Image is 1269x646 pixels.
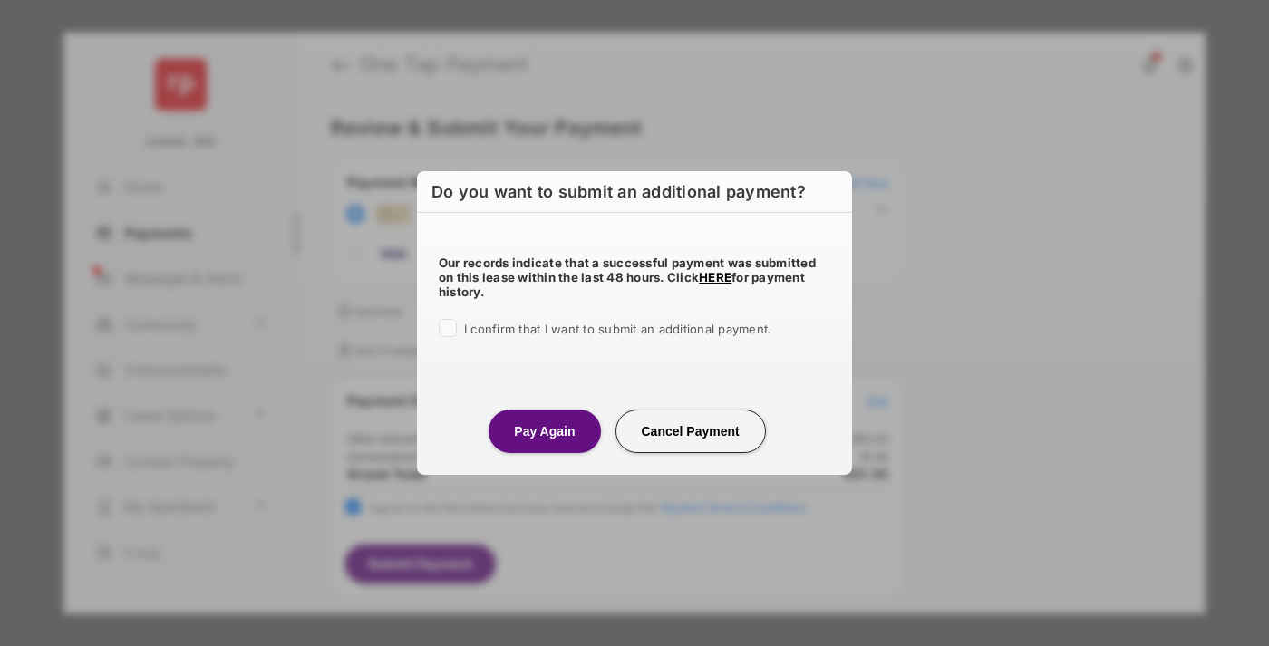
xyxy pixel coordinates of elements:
h5: Our records indicate that a successful payment was submitted on this lease within the last 48 hou... [439,256,830,299]
button: Cancel Payment [615,410,766,453]
h2: Do you want to submit an additional payment? [417,171,852,213]
button: Pay Again [489,410,600,453]
a: HERE [699,270,731,284]
span: I confirm that I want to submit an additional payment. [464,322,771,336]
